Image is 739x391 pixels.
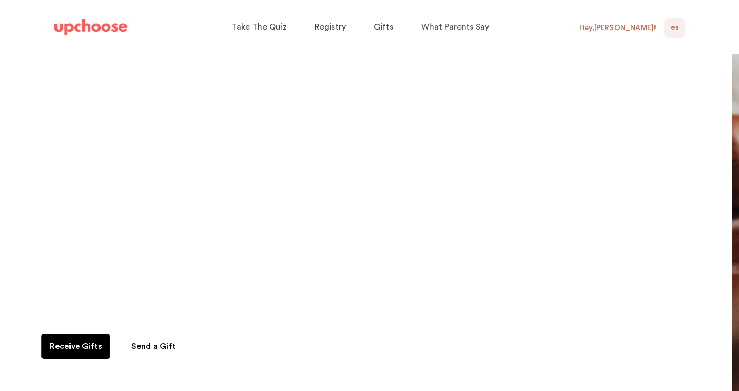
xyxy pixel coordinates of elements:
[315,23,346,31] span: Registry
[54,17,127,38] a: UpChoose
[579,23,656,33] div: Hey, [PERSON_NAME] !
[41,274,291,299] h2: Want to fund it with gifts?
[41,304,719,320] p: Receive months of sustainable baby clothing as gifts.
[41,334,110,359] a: Receive Gifts
[421,17,492,37] a: What Parents Say
[671,22,679,34] span: ES
[421,23,489,31] span: What Parents Say
[54,19,127,35] img: UpChoose
[119,334,188,359] a: Send a Gift
[231,23,287,31] span: Take The Quiz
[231,17,290,37] a: Take The Quiz
[374,23,393,31] span: Gifts
[50,340,102,353] p: Receive Gifts
[315,17,349,37] a: Registry
[131,342,176,351] span: Send a Gift
[374,17,396,37] a: Gifts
